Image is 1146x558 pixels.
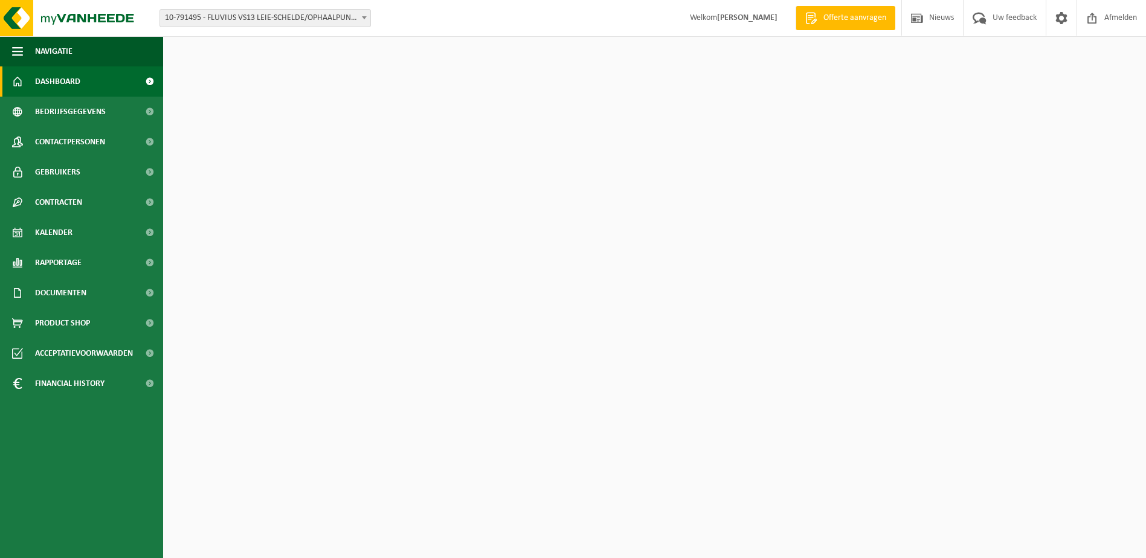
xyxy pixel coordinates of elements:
[35,97,106,127] span: Bedrijfsgegevens
[35,308,90,338] span: Product Shop
[820,12,889,24] span: Offerte aanvragen
[35,338,133,368] span: Acceptatievoorwaarden
[35,368,105,399] span: Financial History
[35,157,80,187] span: Gebruikers
[159,9,371,27] span: 10-791495 - FLUVIUS VS13 LEIE-SCHELDE/OPHAALPUNT OUDENAARDE - LEUPEGEM
[35,217,72,248] span: Kalender
[35,187,82,217] span: Contracten
[35,127,105,157] span: Contactpersonen
[717,13,777,22] strong: [PERSON_NAME]
[35,66,80,97] span: Dashboard
[160,10,370,27] span: 10-791495 - FLUVIUS VS13 LEIE-SCHELDE/OPHAALPUNT OUDENAARDE - LEUPEGEM
[796,6,895,30] a: Offerte aanvragen
[35,36,72,66] span: Navigatie
[35,248,82,278] span: Rapportage
[35,278,86,308] span: Documenten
